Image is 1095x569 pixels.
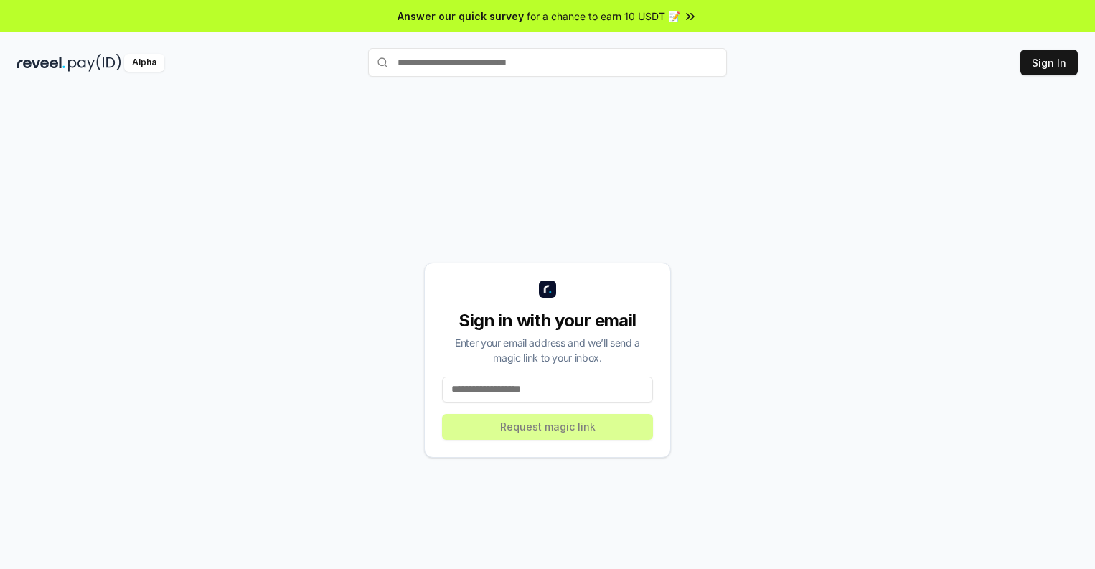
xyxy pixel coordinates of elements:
[442,309,653,332] div: Sign in with your email
[539,281,556,298] img: logo_small
[398,9,524,24] span: Answer our quick survey
[1020,50,1078,75] button: Sign In
[124,54,164,72] div: Alpha
[17,54,65,72] img: reveel_dark
[527,9,680,24] span: for a chance to earn 10 USDT 📝
[68,54,121,72] img: pay_id
[442,335,653,365] div: Enter your email address and we’ll send a magic link to your inbox.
